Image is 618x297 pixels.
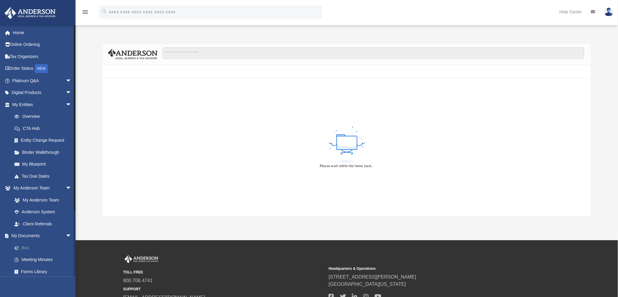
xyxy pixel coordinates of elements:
[8,111,81,123] a: Overview
[8,194,75,206] a: My Anderson Team
[66,98,78,111] span: arrow_drop_down
[8,206,78,218] a: Anderson System
[123,270,325,275] small: TOLL FREE
[35,64,48,73] div: NEW
[8,242,81,254] a: Box
[66,87,78,99] span: arrow_drop_down
[4,75,81,87] a: Platinum Q&Aarrow_drop_down
[123,255,160,263] img: Anderson Advisors Platinum Portal
[8,266,78,278] a: Forms Library
[3,7,57,19] img: Anderson Advisors Platinum Portal
[123,278,153,283] a: 800.706.4741
[4,182,78,194] a: My Anderson Teamarrow_drop_down
[8,146,81,158] a: Binder Walkthrough
[4,27,81,39] a: Home
[320,163,374,169] div: Please wait while the items load...
[123,286,325,292] small: SUPPORT
[82,11,89,16] a: menu
[66,182,78,195] span: arrow_drop_down
[4,39,81,51] a: Online Ordering
[101,8,108,15] i: search
[8,218,78,230] a: Client Referrals
[8,170,81,182] a: Tax Due Dates
[4,230,81,242] a: My Documentsarrow_drop_down
[82,8,89,16] i: menu
[329,282,406,287] a: [GEOGRAPHIC_DATA][US_STATE]
[329,266,530,271] small: Headquarters & Operations
[8,122,81,134] a: CTA Hub
[4,63,81,75] a: Order StatusNEW
[4,98,81,111] a: My Entitiesarrow_drop_down
[8,254,81,266] a: Meeting Minutes
[604,8,613,16] img: User Pic
[163,47,584,59] input: Search files and folders
[66,75,78,87] span: arrow_drop_down
[4,87,81,99] a: Digital Productsarrow_drop_down
[8,158,78,170] a: My Blueprint
[66,230,78,242] span: arrow_drop_down
[8,134,81,147] a: Entity Change Request
[329,274,416,279] a: [STREET_ADDRESS][PERSON_NAME]
[4,50,81,63] a: Tax Organizers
